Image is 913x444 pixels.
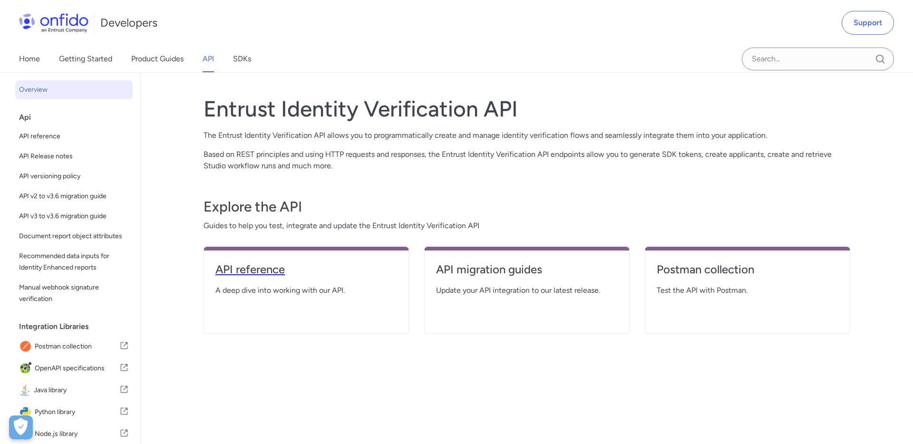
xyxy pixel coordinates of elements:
[19,151,129,162] span: API Release notes
[34,384,119,397] span: Java library
[19,13,88,32] img: Onfido Logo
[19,362,35,375] img: IconOpenAPI specifications
[204,197,850,216] h3: Explore the API
[15,127,133,146] a: API reference
[204,96,850,122] h1: Entrust Identity Verification API
[204,130,850,141] p: The Entrust Identity Verification API allows you to programmatically create and manage identity v...
[15,167,133,186] a: API versioning policy
[35,340,119,353] span: Postman collection
[657,262,838,277] h4: Postman collection
[19,108,136,127] div: Api
[9,415,33,439] button: Open Preferences
[436,262,618,285] a: API migration guides
[204,220,850,232] span: Guides to help you test, integrate and update the Entrust Identity Verification API
[19,317,136,336] div: Integration Libraries
[35,405,119,419] span: Python library
[9,415,33,439] div: Cookie Preferences
[742,48,894,70] input: Onfido search input field
[436,285,618,296] span: Update your API integration to our latest release.
[35,362,119,375] span: OpenAPI specifications
[233,46,251,72] a: SDKs
[19,405,35,419] img: IconPython library
[19,340,35,353] img: IconPostman collection
[215,262,397,277] h4: API reference
[15,227,133,246] a: Document report object attributes
[100,15,157,30] h1: Developers
[215,285,397,296] span: A deep dive into working with our API.
[19,84,129,96] span: Overview
[19,282,129,305] span: Manual webhook signature verification
[19,384,34,397] img: IconJava library
[15,187,133,206] a: API v2 to v3.6 migration guide
[203,46,214,72] a: API
[15,80,133,99] a: Overview
[15,358,133,379] a: IconOpenAPI specificationsOpenAPI specifications
[15,402,133,423] a: IconPython libraryPython library
[15,147,133,166] a: API Release notes
[19,171,129,182] span: API versioning policy
[842,11,894,35] a: Support
[436,262,618,277] h4: API migration guides
[204,149,850,172] p: Based on REST principles and using HTTP requests and responses, the Entrust Identity Verification...
[19,46,40,72] a: Home
[19,211,129,222] span: API v3 to v3.6 migration guide
[19,231,129,242] span: Document report object attributes
[15,380,133,401] a: IconJava libraryJava library
[59,46,112,72] a: Getting Started
[657,285,838,296] span: Test the API with Postman.
[19,131,129,142] span: API reference
[131,46,184,72] a: Product Guides
[15,207,133,226] a: API v3 to v3.6 migration guide
[35,427,119,441] span: Node.js library
[15,278,133,309] a: Manual webhook signature verification
[215,262,397,285] a: API reference
[15,247,133,277] a: Recommended data inputs for Identity Enhanced reports
[15,336,133,357] a: IconPostman collectionPostman collection
[19,251,129,273] span: Recommended data inputs for Identity Enhanced reports
[19,191,129,202] span: API v2 to v3.6 migration guide
[657,262,838,285] a: Postman collection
